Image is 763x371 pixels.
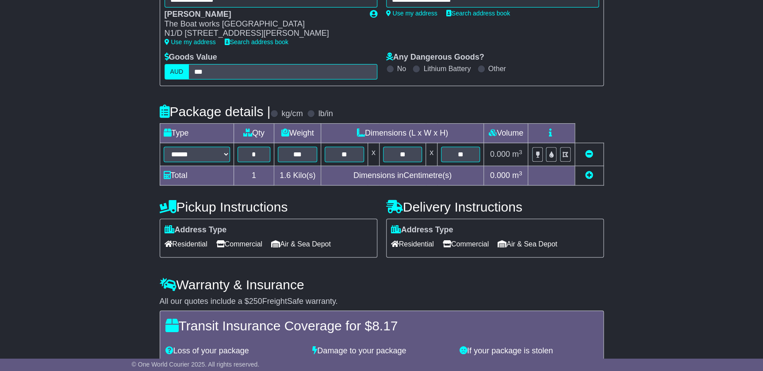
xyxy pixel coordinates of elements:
[490,171,510,180] span: 0.000
[161,346,308,356] div: Loss of your package
[386,200,604,214] h4: Delivery Instructions
[321,166,484,185] td: Dimensions in Centimetre(s)
[386,10,437,17] a: Use my address
[274,166,321,185] td: Kilo(s)
[308,346,455,356] div: Damage to your package
[271,237,331,251] span: Air & Sea Depot
[225,38,288,45] a: Search address book
[234,166,274,185] td: 1
[274,124,321,143] td: Weight
[585,171,593,180] a: Add new item
[321,124,484,143] td: Dimensions (L x W x H)
[372,318,398,333] span: 8.17
[160,200,377,214] h4: Pickup Instructions
[490,150,510,159] span: 0.000
[386,53,484,62] label: Any Dangerous Goods?
[160,104,271,119] h4: Package details |
[165,38,216,45] a: Use my address
[423,64,471,73] label: Lithium Battery
[443,237,489,251] span: Commercial
[234,124,274,143] td: Qty
[519,149,522,155] sup: 3
[160,277,604,292] h4: Warranty & Insurance
[397,64,406,73] label: No
[368,143,379,166] td: x
[391,225,453,235] label: Address Type
[165,10,361,19] div: [PERSON_NAME]
[446,10,510,17] a: Search address book
[488,64,506,73] label: Other
[165,53,217,62] label: Goods Value
[512,150,522,159] span: m
[160,166,234,185] td: Total
[498,237,557,251] span: Air & Sea Depot
[455,346,602,356] div: If your package is stolen
[426,143,437,166] td: x
[165,19,361,29] div: The Boat works [GEOGRAPHIC_DATA]
[160,124,234,143] td: Type
[249,297,262,306] span: 250
[512,171,522,180] span: m
[280,171,291,180] span: 1.6
[160,297,604,307] div: All our quotes include a $ FreightSafe warranty.
[165,225,227,235] label: Address Type
[132,361,260,368] span: © One World Courier 2025. All rights reserved.
[281,109,303,119] label: kg/cm
[165,237,207,251] span: Residential
[519,170,522,177] sup: 3
[585,150,593,159] a: Remove this item
[165,318,598,333] h4: Transit Insurance Coverage for $
[165,29,361,38] div: N1/D [STREET_ADDRESS][PERSON_NAME]
[318,109,333,119] label: lb/in
[216,237,262,251] span: Commercial
[484,124,528,143] td: Volume
[391,237,434,251] span: Residential
[165,64,189,79] label: AUD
